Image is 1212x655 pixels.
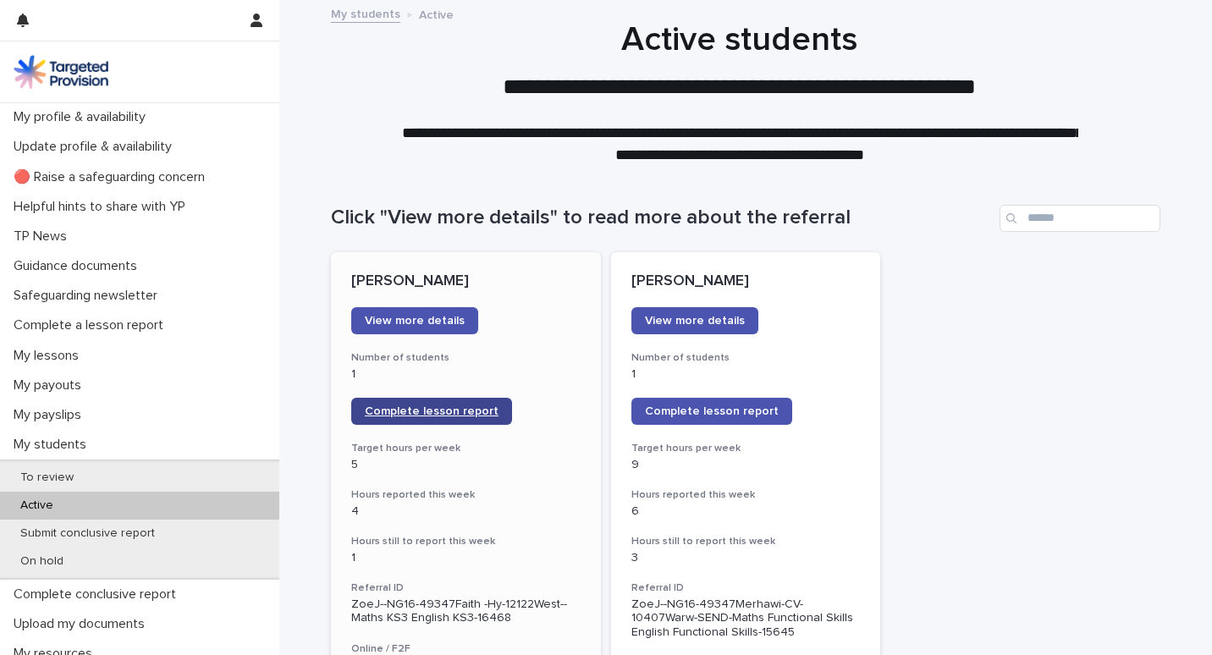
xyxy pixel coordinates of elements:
[351,535,581,548] h3: Hours still to report this week
[351,581,581,595] h3: Referral ID
[365,405,499,417] span: Complete lesson report
[351,442,581,455] h3: Target hours per week
[419,4,454,23] p: Active
[631,551,861,565] p: 3
[351,597,581,626] p: ZoeJ--NG16-49347Faith -Hy-12122West--Maths KS3 English KS3-16468
[631,458,861,472] p: 9
[631,504,861,519] p: 6
[351,272,581,291] p: [PERSON_NAME]
[631,367,861,382] p: 1
[631,442,861,455] h3: Target hours per week
[365,315,465,327] span: View more details
[645,315,745,327] span: View more details
[7,288,171,304] p: Safeguarding newsletter
[7,586,190,603] p: Complete conclusive report
[351,351,581,365] h3: Number of students
[7,228,80,245] p: TP News
[645,405,779,417] span: Complete lesson report
[325,19,1154,60] h1: Active students
[7,169,218,185] p: 🔴 Raise a safeguarding concern
[7,616,158,632] p: Upload my documents
[631,488,861,502] h3: Hours reported this week
[631,351,861,365] h3: Number of students
[331,3,400,23] a: My students
[351,488,581,502] h3: Hours reported this week
[351,398,512,425] a: Complete lesson report
[7,471,87,485] p: To review
[7,348,92,364] p: My lessons
[7,199,199,215] p: Helpful hints to share with YP
[7,526,168,541] p: Submit conclusive report
[7,139,185,155] p: Update profile & availability
[7,317,177,333] p: Complete a lesson report
[631,581,861,595] h3: Referral ID
[7,437,100,453] p: My students
[7,258,151,274] p: Guidance documents
[631,535,861,548] h3: Hours still to report this week
[7,407,95,423] p: My payslips
[631,398,792,425] a: Complete lesson report
[7,554,77,569] p: On hold
[351,458,581,472] p: 5
[331,206,993,230] h1: Click "View more details" to read more about the referral
[631,272,861,291] p: [PERSON_NAME]
[7,498,67,513] p: Active
[631,307,758,334] a: View more details
[631,597,861,640] p: ZoeJ--NG16-49347Merhawi-CV-10407Warw-SEND-Maths Functional Skills English Functional Skills-15645
[351,551,581,565] p: 1
[7,109,159,125] p: My profile & availability
[1000,205,1160,232] input: Search
[7,377,95,394] p: My payouts
[14,55,108,89] img: M5nRWzHhSzIhMunXDL62
[351,367,581,382] p: 1
[351,504,581,519] p: 4
[351,307,478,334] a: View more details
